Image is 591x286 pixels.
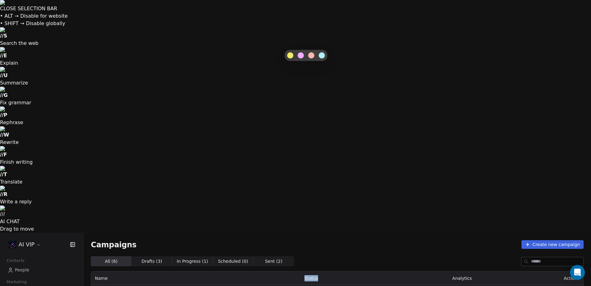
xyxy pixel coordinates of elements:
span: Contacts [4,256,27,265]
span: People [15,267,29,273]
th: Analytics [378,271,546,285]
a: People [5,265,78,275]
span: In Progress ( 1 ) [177,258,208,265]
span: AI VIP [19,240,35,249]
div: Open Intercom Messenger [570,265,585,280]
img: 2025-01-15_18-31-34.jpg [9,241,16,248]
span: Drafts ( 3 ) [142,258,162,265]
button: AI VIP [7,239,42,250]
span: Campaigns [91,240,137,249]
th: Actions [546,271,583,285]
button: Create new campaign [521,240,584,249]
th: Name [91,271,301,285]
span: Sent ( 2 ) [265,258,282,265]
th: Status [301,271,378,285]
span: Scheduled ( 0 ) [218,258,248,265]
